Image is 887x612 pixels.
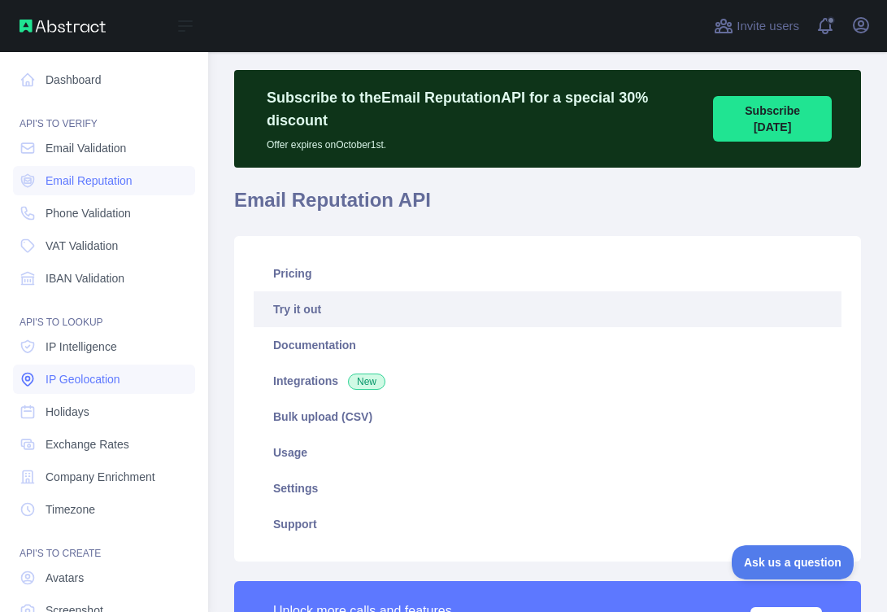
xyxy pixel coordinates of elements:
a: Avatars [13,563,195,592]
a: VAT Validation [13,231,195,260]
span: Email Reputation [46,173,133,189]
a: Bulk upload (CSV) [254,399,841,435]
img: Abstract API [20,20,106,33]
a: Phone Validation [13,199,195,228]
p: Offer expires on October 1st. [267,132,697,151]
a: Dashboard [13,65,195,94]
a: Email Reputation [13,166,195,195]
a: Integrations New [254,363,841,399]
a: IP Intelligence [13,332,195,361]
span: Holidays [46,404,89,420]
span: IBAN Validation [46,270,124,286]
a: Pricing [254,256,841,291]
div: API'S TO VERIFY [13,98,195,130]
p: Subscribe to the Email Reputation API for a special 30 % discount [267,86,697,132]
span: Exchange Rates [46,436,129,452]
h1: Email Reputation API [234,187,861,226]
span: Invite users [737,17,799,36]
span: Email Validation [46,140,126,156]
a: Company Enrichment [13,462,195,492]
span: IP Geolocation [46,371,120,387]
div: API'S TO CREATE [13,527,195,560]
span: New [348,374,385,390]
a: Documentation [254,327,841,363]
a: Email Validation [13,133,195,163]
button: Invite users [711,13,802,39]
div: API'S TO LOOKUP [13,296,195,329]
a: Usage [254,435,841,470]
button: Subscribe [DATE] [713,96,832,142]
a: Timezone [13,495,195,524]
a: IP Geolocation [13,365,195,394]
iframe: Toggle Customer Support [732,545,854,579]
a: Settings [254,470,841,506]
span: IP Intelligence [46,339,117,355]
a: Try it out [254,291,841,327]
a: IBAN Validation [13,264,195,293]
span: Phone Validation [46,205,131,221]
span: VAT Validation [46,238,118,254]
a: Support [254,506,841,542]
a: Exchange Rates [13,430,195,459]
a: Holidays [13,397,195,426]
span: Avatars [46,570,84,586]
span: Company Enrichment [46,469,155,485]
span: Timezone [46,501,95,518]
